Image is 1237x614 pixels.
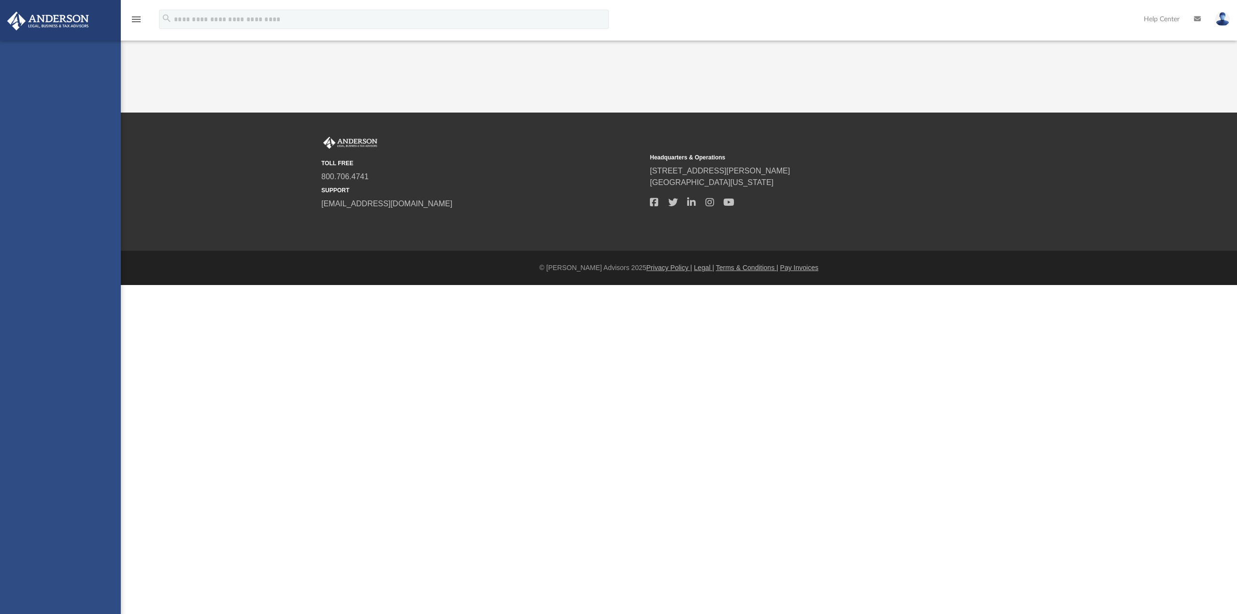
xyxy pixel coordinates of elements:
[121,263,1237,273] div: © [PERSON_NAME] Advisors 2025
[780,264,818,271] a: Pay Invoices
[647,264,692,271] a: Privacy Policy |
[130,18,142,25] a: menu
[321,200,452,208] a: [EMAIL_ADDRESS][DOMAIN_NAME]
[650,167,790,175] a: [STREET_ADDRESS][PERSON_NAME]
[650,178,774,186] a: [GEOGRAPHIC_DATA][US_STATE]
[321,172,369,181] a: 800.706.4741
[650,153,972,162] small: Headquarters & Operations
[4,12,92,30] img: Anderson Advisors Platinum Portal
[694,264,714,271] a: Legal |
[130,14,142,25] i: menu
[321,137,379,149] img: Anderson Advisors Platinum Portal
[1215,12,1230,26] img: User Pic
[716,264,778,271] a: Terms & Conditions |
[321,186,643,195] small: SUPPORT
[161,13,172,24] i: search
[321,159,643,168] small: TOLL FREE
